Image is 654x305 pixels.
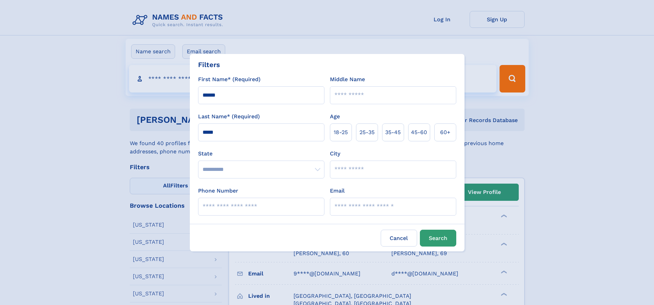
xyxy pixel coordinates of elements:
[420,230,456,247] button: Search
[330,112,340,121] label: Age
[198,59,220,70] div: Filters
[198,187,238,195] label: Phone Number
[330,150,340,158] label: City
[330,187,345,195] label: Email
[381,230,417,247] label: Cancel
[440,128,450,137] span: 60+
[198,150,324,158] label: State
[359,128,375,137] span: 25‑35
[385,128,401,137] span: 35‑45
[411,128,427,137] span: 45‑60
[330,75,365,84] label: Middle Name
[198,112,260,121] label: Last Name* (Required)
[198,75,261,84] label: First Name* (Required)
[334,128,348,137] span: 18‑25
